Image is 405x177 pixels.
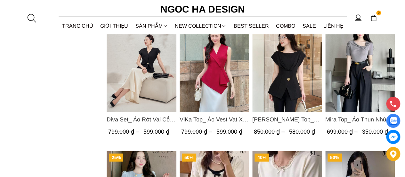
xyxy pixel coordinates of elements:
span: 599.000 ₫ [216,128,242,135]
a: Link to Diva Set_ Áo Rớt Vai Cổ V, Chân Váy Lụa Đuôi Cá A1078+CV134 [107,115,176,124]
a: GIỚI THIỆU [97,17,132,34]
span: 580.000 ₫ [289,128,315,135]
a: Link to Jenny Top_ Áo Mix Tơ Thân Bổ Mảnh Vạt Chéo Màu Đen A1057 [252,115,322,124]
a: Product image - Diva Set_ Áo Rớt Vai Cổ V, Chân Váy Lụa Đuôi Cá A1078+CV134 [107,19,176,112]
span: 599.000 ₫ [143,128,169,135]
a: BEST SELLER [230,17,273,34]
span: 799.000 ₫ [181,128,213,135]
img: Diva Set_ Áo Rớt Vai Cổ V, Chân Váy Lụa Đuôi Cá A1078+CV134 [107,19,176,112]
span: 699.000 ₫ [327,128,359,135]
a: messenger [386,130,400,144]
a: Product image - Mira Top_ Áo Thun Nhún Lệch Cổ A1048 [325,19,395,112]
span: [PERSON_NAME] Top_ Áo Mix Tơ Thân Bổ Mảnh Vạt Chéo Màu Đen A1057 [252,115,322,124]
img: Display image [389,117,397,125]
img: Mira Top_ Áo Thun Nhún Lệch Cổ A1048 [325,19,395,112]
a: Product image - ViKa Top_ Áo Vest Vạt Xếp Chéo màu Đỏ A1053 [179,19,249,112]
span: Diva Set_ Áo Rớt Vai Cổ V, Chân Váy Lụa Đuôi Cá A1078+CV134 [107,115,176,124]
div: SẢN PHẨM [132,17,172,34]
a: LIÊN HỆ [320,17,347,34]
img: Jenny Top_ Áo Mix Tơ Thân Bổ Mảnh Vạt Chéo Màu Đen A1057 [252,19,322,112]
a: NEW COLLECTION [171,17,230,34]
span: Mira Top_ Áo Thun Nhún Lệch Cổ A1048 [325,115,395,124]
span: 799.000 ₫ [108,128,141,135]
a: Ngoc Ha Design [155,2,251,17]
a: SALE [299,17,320,34]
span: 850.000 ₫ [254,128,286,135]
img: img-CART-ICON-ksit0nf1 [370,14,377,22]
a: Combo [272,17,299,34]
a: Link to Mira Top_ Áo Thun Nhún Lệch Cổ A1048 [325,115,395,124]
a: TRANG CHỦ [59,17,97,34]
a: Display image [386,114,400,128]
a: Product image - Jenny Top_ Áo Mix Tơ Thân Bổ Mảnh Vạt Chéo Màu Đen A1057 [252,19,322,112]
a: Link to ViKa Top_ Áo Vest Vạt Xếp Chéo màu Đỏ A1053 [179,115,249,124]
span: 350.000 ₫ [362,128,388,135]
span: ViKa Top_ Áo Vest Vạt Xếp Chéo màu Đỏ A1053 [179,115,249,124]
span: 0 [376,11,381,16]
img: ViKa Top_ Áo Vest Vạt Xếp Chéo màu Đỏ A1053 [179,19,249,112]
